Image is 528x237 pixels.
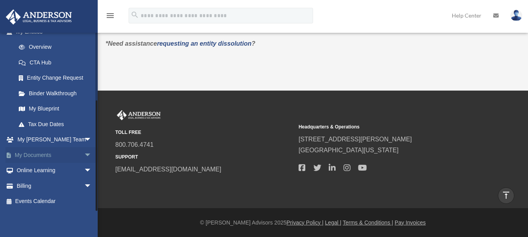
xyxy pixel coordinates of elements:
[11,55,100,70] a: CTA Hub
[299,123,476,131] small: Headquarters & Operations
[115,141,154,148] a: 800.706.4741
[115,153,293,161] small: SUPPORT
[11,86,100,101] a: Binder Walkthrough
[5,178,104,194] a: Billingarrow_drop_down
[11,101,100,117] a: My Blueprint
[5,194,104,209] a: Events Calendar
[5,132,104,148] a: My [PERSON_NAME] Teamarrow_drop_down
[115,128,293,137] small: TOLL FREE
[510,10,522,21] img: User Pic
[5,163,104,178] a: Online Learningarrow_drop_down
[299,147,399,153] a: [GEOGRAPHIC_DATA][US_STATE]
[84,163,100,179] span: arrow_drop_down
[11,116,100,132] a: Tax Due Dates
[84,132,100,148] span: arrow_drop_down
[325,219,342,226] a: Legal |
[498,187,514,204] a: vertical_align_top
[4,9,74,25] img: Anderson Advisors Platinum Portal
[98,218,528,228] div: © [PERSON_NAME] Advisors 2025
[106,14,115,20] a: menu
[286,219,324,226] a: Privacy Policy |
[501,191,511,200] i: vertical_align_top
[115,110,162,120] img: Anderson Advisors Platinum Portal
[106,40,255,47] em: *Need assistance ?
[11,70,100,86] a: Entity Change Request
[106,11,115,20] i: menu
[11,39,96,55] a: Overview
[157,40,252,47] a: requesting an entity dissolution
[131,11,139,19] i: search
[299,136,412,143] a: [STREET_ADDRESS][PERSON_NAME]
[84,178,100,194] span: arrow_drop_down
[395,219,426,226] a: Pay Invoices
[84,147,100,163] span: arrow_drop_down
[343,219,393,226] a: Terms & Conditions |
[5,147,104,163] a: My Documentsarrow_drop_down
[115,166,221,173] a: [EMAIL_ADDRESS][DOMAIN_NAME]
